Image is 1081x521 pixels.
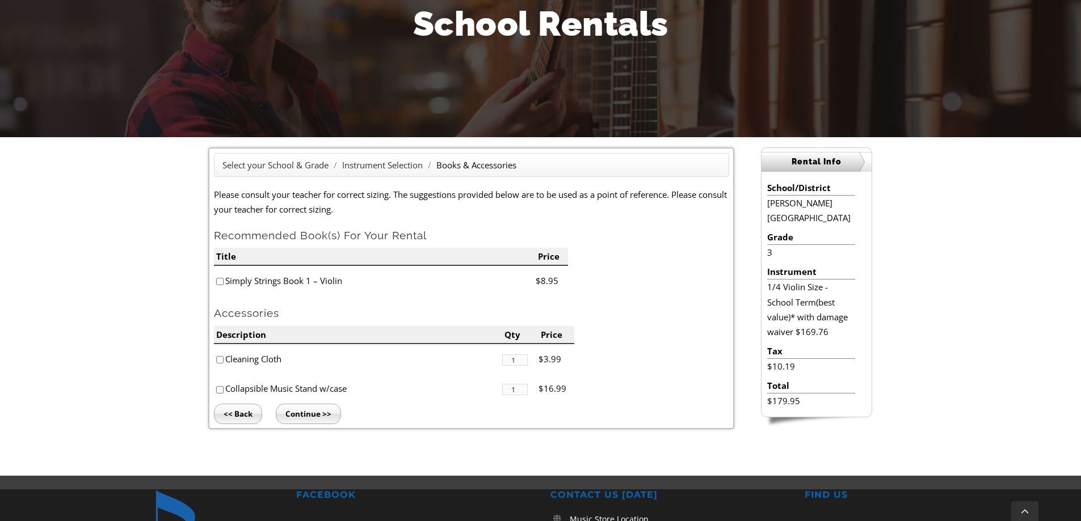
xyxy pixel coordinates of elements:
[767,279,855,339] li: 1/4 Violin Size - School Term(best value)* with damage waiver $169.76
[767,180,855,196] li: School/District
[296,489,531,501] h2: FACEBOOK
[767,378,855,393] li: Total
[536,266,568,296] li: $8.95
[767,264,855,279] li: Instrument
[436,158,516,172] li: Books & Accessories
[502,326,539,344] li: Qty
[539,344,575,374] li: $3.99
[342,159,423,171] a: Instrument Selection
[214,228,729,243] h2: Recommended Book(s) For Your Rental
[425,159,434,171] span: /
[214,266,536,296] li: Simply Strings Book 1 – Violin
[214,374,502,404] li: Collapsible Music Stand w/case
[331,159,340,171] span: /
[761,417,872,427] img: sidebar-footer.png
[214,187,729,217] p: Please consult your teacher for correct sizing. The suggestions provided below are to be used as ...
[767,359,855,374] li: $10.19
[214,326,502,344] li: Description
[539,374,575,404] li: $16.99
[767,344,855,359] li: Tax
[805,489,1039,501] h2: FIND US
[762,152,872,172] h2: Rental Info
[214,404,262,424] input: << Back
[276,404,341,424] input: Continue >>
[222,159,329,171] a: Select your School & Grade
[767,245,855,260] li: 3
[536,248,568,266] li: Price
[550,489,785,501] h2: CONTACT US [DATE]
[214,344,502,374] li: Cleaning Cloth
[767,196,855,226] li: [PERSON_NAME][GEOGRAPHIC_DATA]
[539,326,575,344] li: Price
[767,230,855,245] li: Grade
[767,393,855,408] li: $179.95
[214,248,536,266] li: Title
[214,306,729,320] h2: Accessories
